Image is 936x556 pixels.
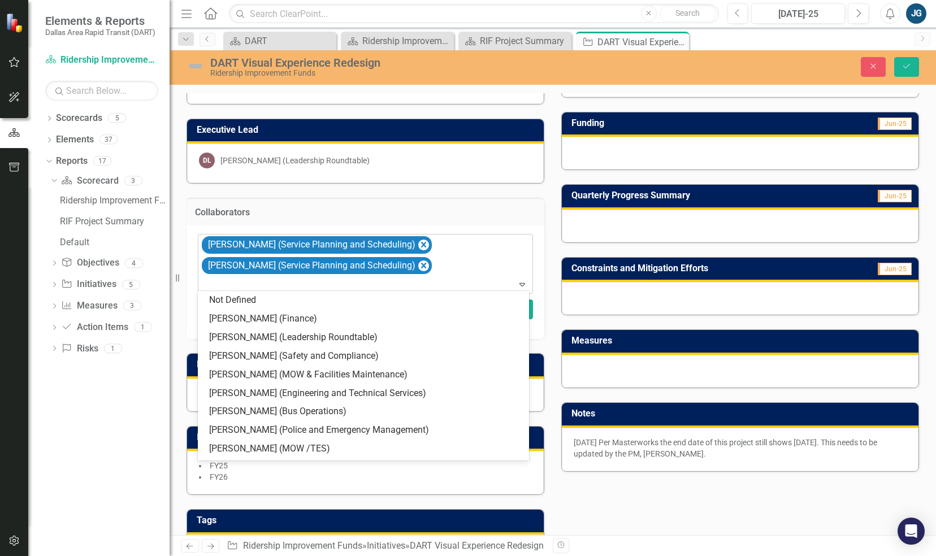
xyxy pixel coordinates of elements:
div: 5 [122,280,140,289]
div: [PERSON_NAME] (Police and Emergency Management) [209,424,522,437]
a: Ridership Improvement Funds [344,34,451,48]
div: 17 [93,156,111,166]
span: Elements & Reports [45,14,155,28]
div: Not Defined [209,294,522,307]
div: 3 [123,301,141,311]
div: [PERSON_NAME] (Service Planning and Scheduling) [205,258,417,274]
div: [PERSON_NAME] (Finance) [209,312,522,325]
span: FY25 [210,461,228,470]
h3: Initiative Timeline [197,432,538,442]
h3: Funding [571,118,736,128]
span: Jun-25 [878,190,912,202]
div: [PERSON_NAME] (MOW /TES) [209,442,522,455]
div: [PERSON_NAME] (MOW & Facilities Maintenance) [209,368,522,381]
a: Elements [56,133,94,146]
input: Search Below... [45,81,158,101]
div: [PERSON_NAME] (Leadership Roundtable) [209,331,522,344]
span: Jun-25 [878,118,912,130]
h3: Collaborators [195,207,536,218]
div: [PERSON_NAME] (Leadership Roundtable) [220,155,370,166]
h3: Measures [571,336,913,346]
div: DART Visual Experience Redesign [597,35,686,49]
div: Ridership Improvement Funds [210,69,594,77]
div: [DATE]-25 [755,7,841,21]
h3: Tags [197,515,538,525]
div: Ridership Improvement Funds [60,196,170,206]
a: Ridership Improvement Funds [45,54,158,67]
a: Action Items [61,321,128,334]
a: Default [57,233,170,251]
div: Remove Jing Xu (Service Planning and Scheduling) [418,260,429,271]
div: DART Visual Experience Redesign [210,57,594,69]
a: DART [226,34,333,48]
a: RIF Project Summary [57,212,170,230]
div: Remove Robert Smith (Service Planning and Scheduling) [418,240,429,250]
a: Initiatives [61,278,116,291]
div: 5 [108,114,126,123]
a: Scorecards [56,112,102,125]
div: DL [199,153,215,168]
a: Scorecard [61,175,118,188]
div: 3 [124,176,142,185]
div: DART [245,34,333,48]
div: RIF Project Summary [60,216,170,227]
input: Search ClearPoint... [229,4,718,24]
div: [PERSON_NAME] (Safety and Compliance) [209,350,522,363]
div: 4 [125,258,143,268]
div: Ridership Improvement Funds [362,34,451,48]
small: Dallas Area Rapid Transit (DART) [45,28,155,37]
img: Not Defined [187,57,205,75]
button: Search [660,6,716,21]
div: 1 [104,344,122,353]
span: FY26 [210,472,228,481]
h3: Constraints and Mitigation Efforts [571,263,843,273]
a: Reports [56,155,88,168]
div: » » [227,540,544,553]
h3: Notes [571,409,913,419]
div: 37 [99,135,118,145]
div: RIF Project Summary [480,34,569,48]
a: Ridership Improvement Funds [243,540,362,551]
a: Objectives [61,257,119,270]
div: [PERSON_NAME] (Engineering and Technical Services) [209,387,522,400]
img: ClearPoint Strategy [6,12,25,32]
p: [DATE] Per Masterworks the end date of this project still shows [DATE]. This needs to be updated ... [574,437,907,459]
a: Risks [61,342,98,355]
div: [PERSON_NAME] (Service Planning and Scheduling) [205,237,417,253]
a: Measures [61,299,117,312]
div: Open Intercom Messenger [898,518,925,545]
h3: Funding Sources [197,359,538,370]
div: [PERSON_NAME] (Bus Operations) [209,405,522,418]
div: Default [60,237,170,247]
button: JG [906,3,926,24]
a: Initiatives [367,540,405,551]
div: 1 [134,323,152,332]
div: DART Visual Experience Redesign [410,540,544,551]
a: RIF Project Summary [461,34,569,48]
h3: Executive Lead [197,125,538,135]
span: Jun-25 [878,263,912,275]
span: Search [675,8,700,18]
a: Ridership Improvement Funds [57,191,170,209]
button: [DATE]-25 [751,3,845,24]
h3: Quarterly Progress Summary [571,190,835,201]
